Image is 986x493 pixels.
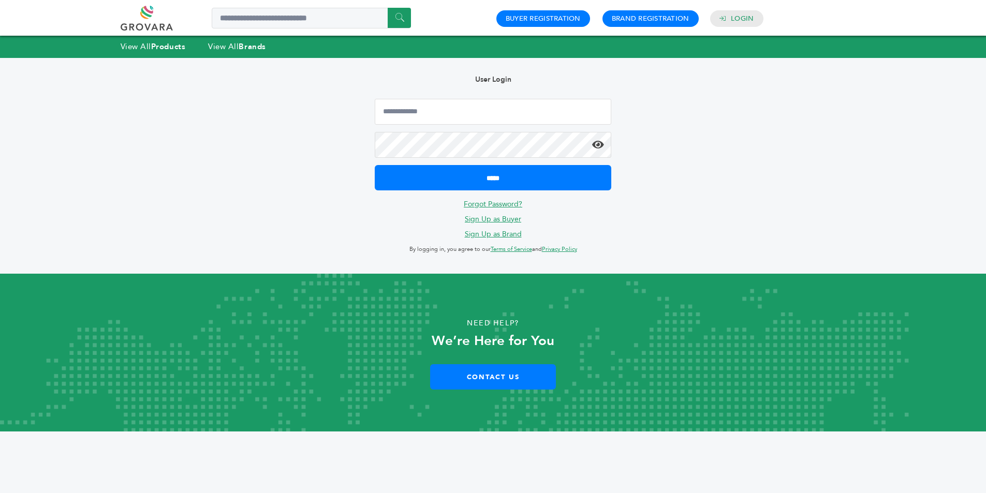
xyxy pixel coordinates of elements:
[464,199,522,209] a: Forgot Password?
[121,41,186,52] a: View AllProducts
[475,74,511,84] b: User Login
[375,99,611,125] input: Email Address
[208,41,266,52] a: View AllBrands
[491,245,532,253] a: Terms of Service
[375,243,611,256] p: By logging in, you agree to our and
[506,14,581,23] a: Buyer Registration
[375,132,611,158] input: Password
[212,8,411,28] input: Search a product or brand...
[49,316,937,331] p: Need Help?
[612,14,689,23] a: Brand Registration
[465,229,522,239] a: Sign Up as Brand
[731,14,754,23] a: Login
[465,214,521,224] a: Sign Up as Buyer
[239,41,266,52] strong: Brands
[542,245,577,253] a: Privacy Policy
[432,332,554,350] strong: We’re Here for You
[151,41,185,52] strong: Products
[430,364,556,390] a: Contact Us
